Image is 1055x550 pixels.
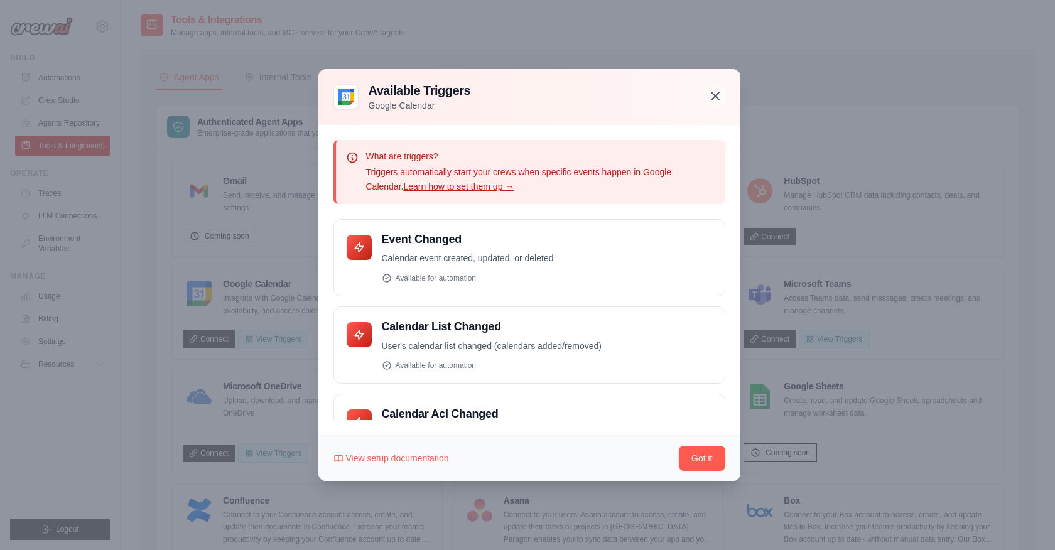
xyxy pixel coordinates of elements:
p: User's calendar list changed (calendars added/removed) [382,339,712,353]
h3: Available Triggers [369,82,471,99]
img: Google Calendar [333,84,359,109]
p: Google Calendar [369,99,471,112]
h4: Event Changed [382,232,712,247]
p: Calendar event created, updated, or deleted [382,251,712,266]
span: View setup documentation [346,452,449,465]
p: What are triggers? [366,150,715,163]
h4: Calendar Acl Changed [382,407,712,421]
a: Learn how to set them up → [403,181,514,191]
div: Available for automation [382,273,712,283]
button: Got it [679,446,725,471]
p: Triggers automatically start your crews when specific events happen in Google Calendar. [366,165,715,194]
h4: Calendar List Changed [382,320,712,334]
a: View setup documentation [333,452,449,465]
div: Available for automation [382,360,712,370]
